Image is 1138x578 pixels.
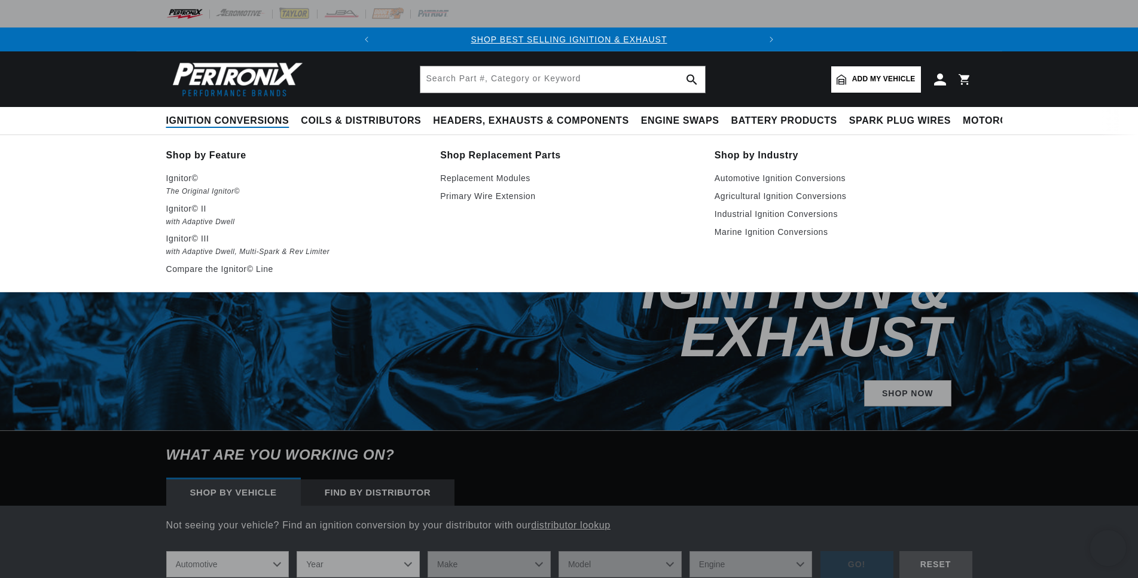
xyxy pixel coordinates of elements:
p: Ignitor© [166,171,424,185]
a: distributor lookup [531,520,611,530]
summary: Headers, Exhausts & Components [427,107,634,135]
span: Battery Products [731,115,837,127]
button: search button [679,66,705,93]
summary: Ignition Conversions [166,107,295,135]
span: Spark Plug Wires [849,115,951,127]
p: Ignitor© III [166,231,424,246]
p: Not seeing your vehicle? Find an ignition conversion by your distributor with our [166,518,972,533]
span: Add my vehicle [852,74,916,85]
a: Industrial Ignition Conversions [715,207,972,221]
summary: Battery Products [725,107,843,135]
select: Ride Type [166,551,289,577]
button: Translation missing: en.sections.announcements.next_announcement [759,27,783,51]
summary: Coils & Distributors [295,107,427,135]
a: Compare the Ignitor© Line [166,262,424,276]
a: Ignitor© II with Adaptive Dwell [166,201,424,228]
a: SHOP NOW [864,380,951,407]
h2: Shop Best Selling Ignition & Exhaust [440,170,951,361]
select: Make [428,551,551,577]
a: Ignitor© III with Adaptive Dwell, Multi-Spark & Rev Limiter [166,231,424,258]
a: Shop by Industry [715,147,972,164]
summary: Spark Plug Wires [843,107,957,135]
slideshow-component: Translation missing: en.sections.announcements.announcement_bar [136,27,1002,51]
em: The Original Ignitor© [166,185,424,198]
a: Shop by Feature [166,147,424,164]
a: Shop Replacement Parts [440,147,698,164]
span: Motorcycle [963,115,1034,127]
a: SHOP BEST SELLING IGNITION & EXHAUST [471,35,667,44]
h6: What are you working on? [136,431,1002,479]
span: Ignition Conversions [166,115,289,127]
select: Engine [689,551,813,577]
a: Automotive Ignition Conversions [715,171,972,185]
a: Marine Ignition Conversions [715,225,972,239]
select: Year [297,551,420,577]
div: Shop by vehicle [166,479,301,506]
a: Replacement Modules [440,171,698,185]
a: Add my vehicle [831,66,921,93]
div: 1 of 2 [379,33,759,46]
summary: Engine Swaps [635,107,725,135]
span: Headers, Exhausts & Components [433,115,629,127]
span: Coils & Distributors [301,115,421,127]
a: Ignitor© The Original Ignitor© [166,171,424,198]
em: with Adaptive Dwell [166,216,424,228]
em: with Adaptive Dwell, Multi-Spark & Rev Limiter [166,246,424,258]
span: Engine Swaps [641,115,719,127]
button: Translation missing: en.sections.announcements.previous_announcement [355,27,379,51]
p: Ignitor© II [166,201,424,216]
a: Agricultural Ignition Conversions [715,189,972,203]
div: RESET [899,551,972,578]
a: Primary Wire Extension [440,189,698,203]
div: Announcement [379,33,759,46]
img: Pertronix [166,59,304,100]
summary: Motorcycle [957,107,1040,135]
div: Find by Distributor [301,479,455,506]
select: Model [559,551,682,577]
input: Search Part #, Category or Keyword [420,66,705,93]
